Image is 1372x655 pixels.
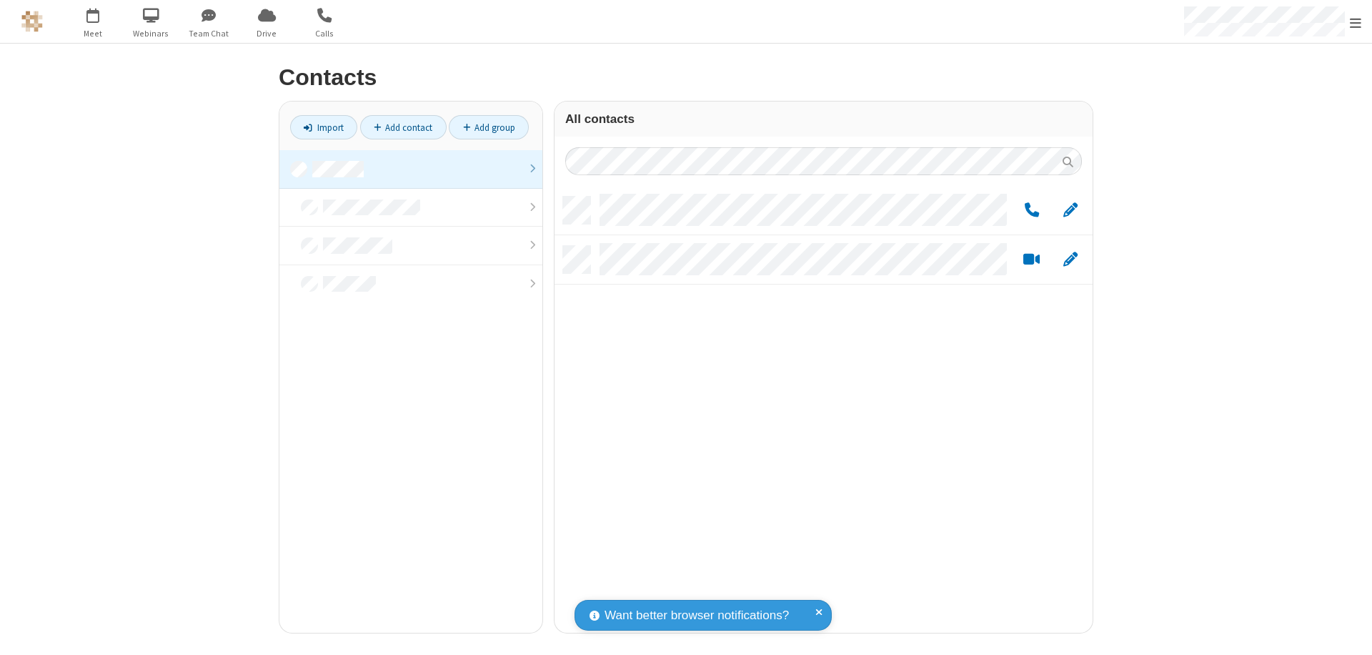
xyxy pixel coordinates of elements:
button: Start a video meeting [1018,251,1045,269]
span: Webinars [124,27,178,40]
button: Call by phone [1018,202,1045,220]
h2: Contacts [279,65,1093,90]
img: QA Selenium DO NOT DELETE OR CHANGE [21,11,43,32]
span: Calls [298,27,352,40]
a: Add group [449,115,529,139]
button: Edit [1056,251,1084,269]
span: Team Chat [182,27,236,40]
div: grid [555,186,1093,633]
button: Edit [1056,202,1084,220]
span: Meet [66,27,120,40]
a: Import [290,115,357,139]
span: Drive [240,27,294,40]
span: Want better browser notifications? [605,606,789,625]
h3: All contacts [565,112,1082,126]
a: Add contact [360,115,447,139]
